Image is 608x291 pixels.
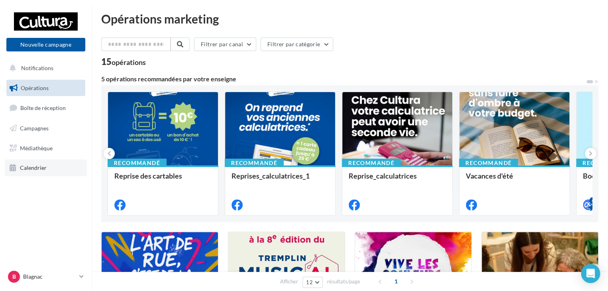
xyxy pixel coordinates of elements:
[20,164,47,171] span: Calendrier
[194,37,256,51] button: Filtrer par canal
[101,13,598,25] div: Opérations marketing
[23,273,76,281] p: Blagnac
[6,269,85,284] a: B Blagnac
[5,120,87,137] a: Campagnes
[349,172,446,188] div: Reprise_calculatrices
[101,57,146,66] div: 15
[261,37,333,51] button: Filtrer par catégorie
[12,273,16,281] span: B
[306,279,313,285] span: 12
[280,278,298,285] span: Afficher
[20,104,66,111] span: Boîte de réception
[5,99,87,116] a: Boîte de réception
[21,65,53,71] span: Notifications
[21,85,49,91] span: Opérations
[302,277,323,288] button: 12
[459,159,518,167] div: Recommandé
[5,80,87,96] a: Opérations
[20,125,49,132] span: Campagnes
[342,159,401,167] div: Recommandé
[231,172,329,188] div: Reprises_calculatrices_1
[390,275,402,288] span: 1
[20,144,53,151] span: Médiathèque
[101,76,586,82] div: 5 opérations recommandées par votre enseigne
[5,159,87,176] a: Calendrier
[589,197,596,204] div: 4
[108,159,167,167] div: Recommandé
[114,172,212,188] div: Reprise des cartables
[5,60,84,77] button: Notifications
[112,59,146,66] div: opérations
[581,264,600,283] div: Open Intercom Messenger
[6,38,85,51] button: Nouvelle campagne
[327,278,360,285] span: résultats/page
[466,172,563,188] div: Vacances d'été
[5,140,87,157] a: Médiathèque
[225,159,284,167] div: Recommandé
